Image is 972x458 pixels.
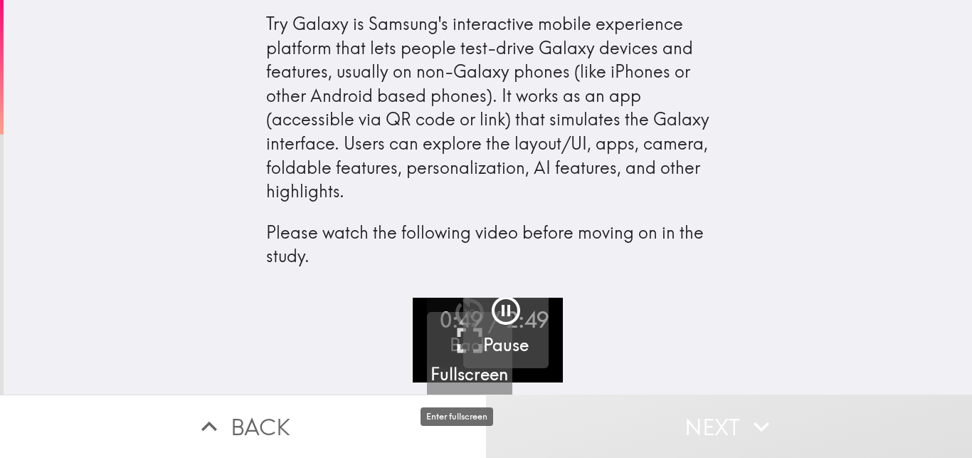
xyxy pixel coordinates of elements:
[430,363,508,387] h5: Fullscreen
[450,333,489,358] h5: Back
[266,12,710,269] div: Try Galaxy is Samsung's interactive mobile experience platform that lets people test-drive Galaxy...
[421,407,493,426] div: Enter fullscreen
[486,395,972,458] button: Next
[463,283,549,368] button: Pause
[266,221,710,269] p: Please watch the following video before moving on in the study.
[483,333,529,358] h5: Pause
[463,306,475,321] p: 10
[427,283,512,368] button: 10Back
